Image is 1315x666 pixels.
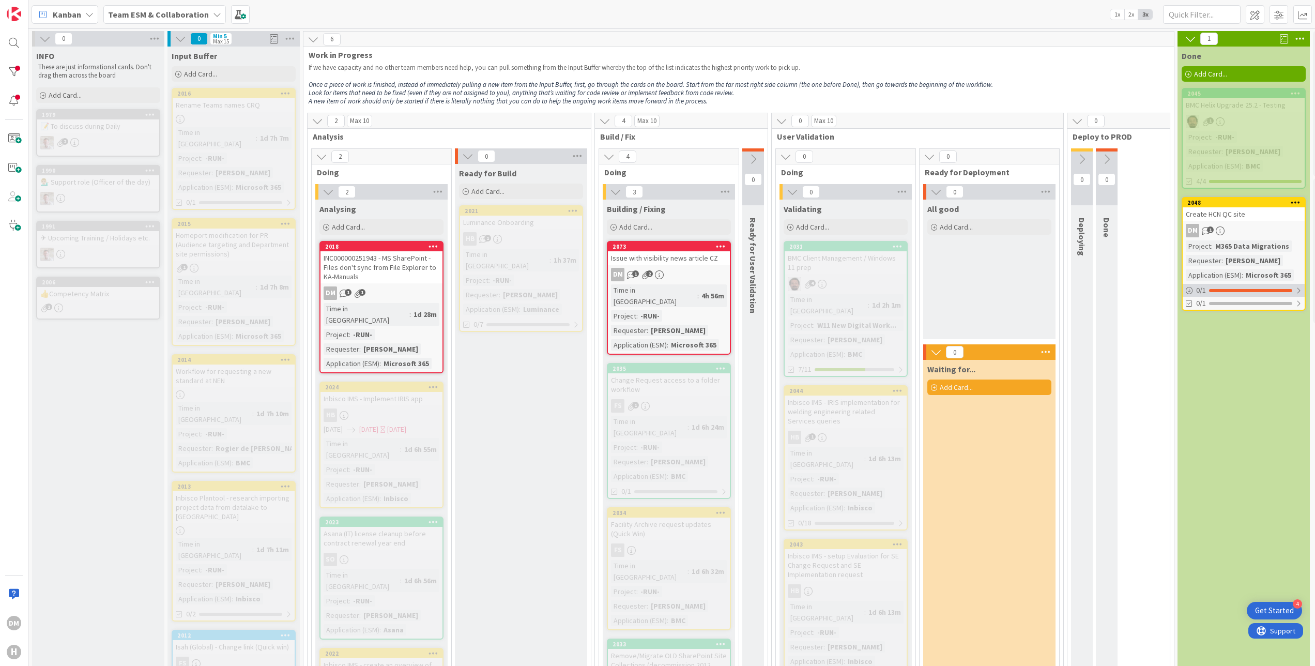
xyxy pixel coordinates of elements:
div: 2048 [1187,199,1305,206]
div: -RUN- [1213,131,1237,143]
div: 2021 [465,207,582,215]
span: : [823,334,825,345]
span: : [1221,146,1223,157]
span: : [1211,240,1213,252]
div: Application (ESM) [463,304,519,315]
div: Application (ESM) [176,181,232,193]
span: : [379,358,381,369]
div: 2043 [785,540,907,549]
div: AC [785,277,907,291]
div: 2045BMC Helix Upgrade 25.2 - Testing [1183,89,1305,112]
span: : [687,421,689,433]
span: : [868,299,869,311]
div: DM [608,268,730,281]
div: Create HCN QC site [1183,207,1305,221]
div: 2013 [173,482,295,491]
div: Inbisco [845,502,875,513]
span: Add Card... [184,69,217,79]
div: Rd [37,136,159,149]
span: : [647,456,648,467]
div: [PERSON_NAME] [500,289,560,300]
span: : [409,309,411,320]
div: [PERSON_NAME] [361,478,421,490]
div: Time in [GEOGRAPHIC_DATA] [324,303,409,326]
div: 📝 To discuss during Daily [37,119,159,133]
span: : [349,464,350,475]
span: : [232,330,233,342]
span: 2 [62,138,68,145]
div: 2021 [460,206,582,216]
div: HB [460,232,582,246]
div: 2073 [613,243,730,250]
div: Project [324,464,349,475]
span: 1 [1207,226,1214,233]
div: 2044 [785,386,907,396]
div: 1979 [42,111,159,118]
div: 2013 [177,483,295,490]
a: 1991✈ Upcoming Training / Holidays etc.Rd [36,221,160,268]
div: 2015Homeport modification for PR (Audience targeting and Department site permissions) [173,219,295,261]
div: Requester [324,478,359,490]
span: 1 [345,289,351,296]
a: 2023Asana (IT) license cleanup before contract renewal year endSOTime in [GEOGRAPHIC_DATA]:1d 6h ... [319,517,444,640]
div: 2034 [608,508,730,518]
div: Issue with visibility news article CZ [608,251,730,265]
div: Application (ESM) [1186,160,1242,172]
span: : [349,329,350,340]
div: Requester [176,316,211,327]
div: DM [1183,224,1305,237]
div: 2035 [608,364,730,373]
div: Workflow for requesting a new standard at NEN [173,365,295,387]
div: 2016Rename Teams names CRQ [173,89,295,112]
span: : [519,304,521,315]
div: Project [611,310,636,322]
span: 7/11 [798,364,812,375]
span: 0/1 [621,486,631,497]
a: 2031BMC Client Management / Windows 11 prepACTime in [GEOGRAPHIC_DATA]:1d 2h 1mProject:W11 New Di... [784,241,908,377]
div: 2031 [789,243,907,250]
span: : [844,502,845,513]
span: 4 [809,280,816,286]
div: HB [463,232,477,246]
div: 2014 [173,355,295,365]
div: 2031BMC Client Management / Windows 11 prep [785,242,907,274]
div: Homeport modification for PR (Audience targeting and Department site permissions) [173,229,295,261]
div: 1d 6h 55m [402,444,439,455]
div: Inbisco IMS - IRIS implementation for welding engineering related Services queries [785,396,907,428]
div: Project [176,153,201,164]
div: 2034Facility Archive request updates (Quick Win) [608,508,730,540]
div: Application (ESM) [788,502,844,513]
div: -RUN- [815,473,839,485]
div: Project [176,301,201,313]
span: 0/7 [473,319,483,330]
div: Time in [GEOGRAPHIC_DATA] [611,416,687,438]
div: 2048Create HCN QC site [1183,198,1305,221]
span: 0/1 [1196,298,1206,309]
span: Add Card... [332,222,365,232]
span: : [252,408,254,419]
div: 2024Inbisco IMS - Implement IRIS app [320,383,442,405]
span: : [359,343,361,355]
a: 2021Luminance OnboardingHBTime in [GEOGRAPHIC_DATA]:1h 37mProject:-RUN-Requester:[PERSON_NAME]App... [459,205,583,332]
div: Facility Archive request updates (Quick Win) [608,518,730,540]
div: 0/1 [1183,284,1305,297]
span: 1 [484,235,491,241]
span: 1 [632,402,639,408]
div: -RUN- [203,301,227,313]
span: : [1221,255,1223,266]
div: Project [611,442,636,453]
div: -RUN- [203,428,227,440]
span: 0 / 1 [1196,285,1206,296]
div: Time in [GEOGRAPHIC_DATA] [611,284,697,307]
div: Inbisco IMS - Implement IRIS app [320,392,442,405]
div: Rd [37,192,159,205]
span: : [844,349,845,360]
span: : [256,132,257,144]
b: Team ESM & Collaboration [108,9,209,20]
div: FS [611,399,624,413]
div: 2015 [177,220,295,228]
div: BMC Helix Upgrade 25.2 - Testing [1183,98,1305,112]
div: 1d 7h 7m [257,132,292,144]
span: : [211,167,213,178]
span: : [549,254,551,266]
